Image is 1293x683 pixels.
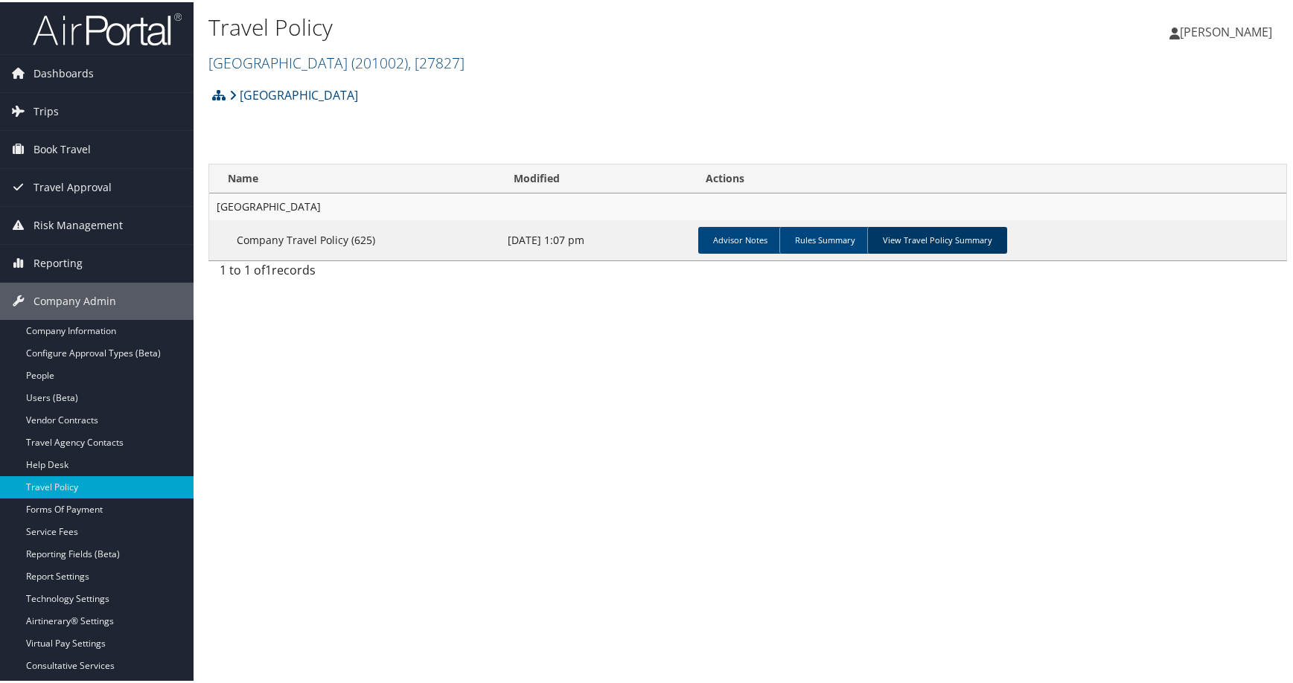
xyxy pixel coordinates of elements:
th: Modified: activate to sort column ascending [500,162,692,191]
span: Trips [33,91,59,128]
td: [GEOGRAPHIC_DATA] [209,191,1286,218]
span: 1 [265,260,272,276]
th: Actions [692,162,1286,191]
span: Company Admin [33,280,116,318]
span: Travel Approval [33,167,112,204]
td: Company Travel Policy (625) [209,218,500,258]
span: Risk Management [33,205,123,242]
span: Book Travel [33,129,91,166]
td: [DATE] 1:07 pm [500,218,692,258]
a: Advisor Notes [698,225,782,251]
a: Rules Summary [779,225,870,251]
th: Name: activate to sort column ascending [209,162,500,191]
img: airportal-logo.png [33,10,182,45]
span: Dashboards [33,53,94,90]
span: ( 201002 ) [351,51,408,71]
a: [GEOGRAPHIC_DATA] [229,78,358,108]
a: [PERSON_NAME] [1169,7,1287,52]
span: [PERSON_NAME] [1180,22,1272,38]
a: [GEOGRAPHIC_DATA] [208,51,464,71]
div: 1 to 1 of records [220,259,467,284]
h1: Travel Policy [208,10,928,41]
span: , [ 27827 ] [408,51,464,71]
a: View Travel Policy Summary [867,225,1007,251]
span: Reporting [33,243,83,280]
